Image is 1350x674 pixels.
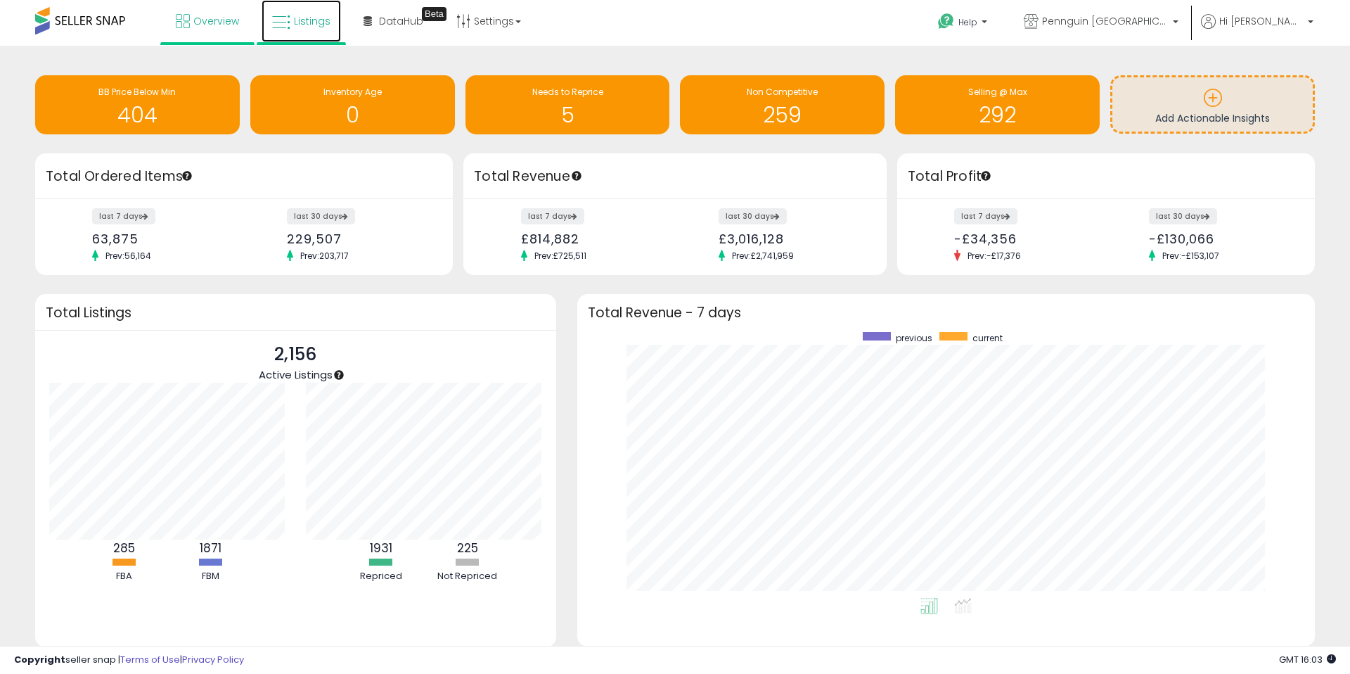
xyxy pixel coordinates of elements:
h3: Total Revenue - 7 days [588,307,1304,318]
h3: Total Profit [908,167,1304,186]
h3: Total Revenue [474,167,876,186]
h1: 5 [472,103,663,127]
b: 1871 [200,540,221,557]
h3: Total Ordered Items [46,167,442,186]
h1: 259 [687,103,877,127]
b: 285 [113,540,135,557]
b: 225 [457,540,478,557]
span: Prev: -£153,107 [1155,250,1226,262]
a: Needs to Reprice 5 [465,75,670,134]
span: Inventory Age [323,86,382,98]
div: Tooltip anchor [181,170,193,182]
h1: 404 [42,103,233,127]
label: last 30 days [1149,208,1217,224]
div: Tooltip anchor [979,170,992,182]
h1: 0 [257,103,448,127]
a: Privacy Policy [182,653,244,666]
label: last 7 days [954,208,1017,224]
div: seller snap | | [14,654,244,667]
a: Hi [PERSON_NAME] [1201,14,1313,46]
div: Not Repriced [425,570,510,583]
div: Tooltip anchor [422,7,446,21]
div: £814,882 [521,231,664,246]
div: -£34,356 [954,231,1095,246]
span: Selling @ Max [968,86,1027,98]
span: Needs to Reprice [532,86,603,98]
span: Non Competitive [747,86,818,98]
a: Selling @ Max 292 [895,75,1100,134]
span: Add Actionable Insights [1155,111,1270,125]
span: Help [958,16,977,28]
span: Overview [193,14,239,28]
div: 63,875 [92,231,233,246]
span: DataHub [379,14,423,28]
span: Prev: 203,717 [293,250,356,262]
a: Add Actionable Insights [1112,77,1313,132]
span: Listings [294,14,330,28]
span: BB Price Below Min [98,86,176,98]
span: Prev: £725,511 [527,250,593,262]
div: Repriced [339,570,423,583]
i: Get Help [937,13,955,30]
a: Inventory Age 0 [250,75,455,134]
span: Hi [PERSON_NAME] [1219,14,1304,28]
label: last 7 days [92,208,155,224]
div: FBM [168,570,252,583]
span: Active Listings [259,367,333,382]
a: BB Price Below Min 404 [35,75,240,134]
strong: Copyright [14,653,65,666]
div: -£130,066 [1149,231,1290,246]
label: last 7 days [521,208,584,224]
span: Prev: 56,164 [98,250,158,262]
span: Pennguin [GEOGRAPHIC_DATA] [1042,14,1169,28]
span: 2025-10-9 16:03 GMT [1279,653,1336,666]
label: last 30 days [287,208,355,224]
span: Prev: £2,741,959 [725,250,801,262]
p: 2,156 [259,341,333,368]
label: last 30 days [719,208,787,224]
span: Prev: -£17,376 [960,250,1028,262]
h1: 292 [902,103,1093,127]
div: Tooltip anchor [570,170,583,182]
b: 1931 [370,540,392,557]
span: previous [896,332,932,344]
h3: Total Listings [46,307,546,318]
a: Terms of Use [120,653,180,666]
div: 229,507 [287,231,428,246]
a: Help [927,2,1001,46]
div: Tooltip anchor [333,369,345,381]
span: current [972,332,1003,344]
div: £3,016,128 [719,231,862,246]
div: FBA [82,570,166,583]
a: Non Competitive 259 [680,75,885,134]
